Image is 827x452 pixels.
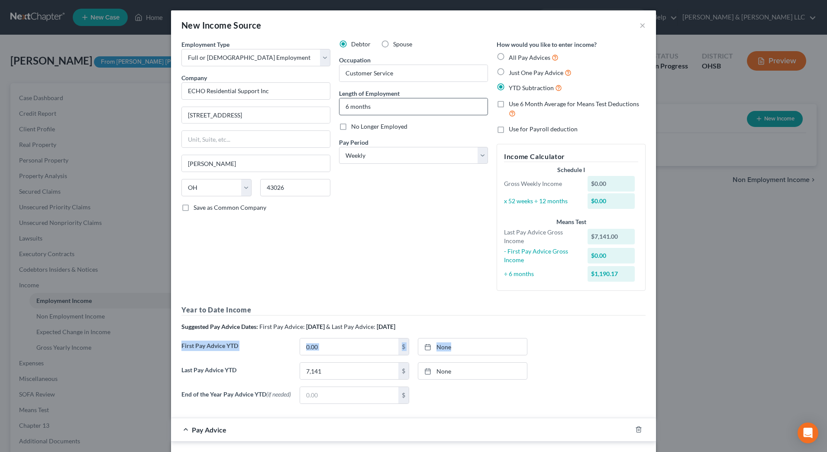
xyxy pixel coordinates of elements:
[504,151,638,162] h5: Income Calculator
[181,41,229,48] span: Employment Type
[300,338,398,355] input: 0.00
[509,69,563,76] span: Just One Pay Advice
[588,248,635,263] div: $0.00
[182,155,330,172] input: Enter city...
[377,323,395,330] strong: [DATE]
[393,40,412,48] span: Spouse
[259,323,305,330] span: First Pay Advice:
[418,363,527,379] a: None
[181,323,258,330] strong: Suggested Pay Advice Dates:
[500,179,583,188] div: Gross Weekly Income
[181,74,207,81] span: Company
[260,179,330,196] input: Enter zip...
[177,387,295,411] label: End of the Year Pay Advice YTD
[504,166,638,174] div: Schedule I
[339,89,400,98] label: Length of Employment
[339,65,488,81] input: --
[177,362,295,387] label: Last Pay Advice YTD
[497,40,597,49] label: How would you like to enter income?
[339,98,488,115] input: ex: 2 years
[398,338,409,355] div: $
[504,218,638,226] div: Means Test
[300,363,398,379] input: 0.00
[588,266,635,282] div: $1,190.17
[177,338,295,362] label: First Pay Advice YTD
[339,139,368,146] span: Pay Period
[509,54,550,61] span: All Pay Advices
[798,423,818,443] div: Open Intercom Messenger
[194,204,266,211] span: Save as Common Company
[181,82,330,100] input: Search company by name...
[398,387,409,403] div: $
[351,40,371,48] span: Debtor
[181,305,646,315] h5: Year to Date Income
[351,123,407,130] span: No Longer Employed
[326,323,375,330] span: & Last Pay Advice:
[640,20,646,30] button: ×
[500,197,583,205] div: x 52 weeks ÷ 12 months
[300,387,398,403] input: 0.00
[509,125,578,133] span: Use for Payroll deduction
[509,100,639,107] span: Use 6 Month Average for Means Test Deductions
[500,270,583,278] div: ÷ 6 months
[266,390,291,398] span: (if needed)
[500,228,583,245] div: Last Pay Advice Gross Income
[182,131,330,147] input: Unit, Suite, etc...
[588,176,635,192] div: $0.00
[418,338,527,355] a: None
[500,247,583,264] div: - First Pay Advice Gross Income
[509,84,554,91] span: YTD Subtraction
[182,107,330,124] input: Enter address...
[306,323,325,330] strong: [DATE]
[192,426,226,434] span: Pay Advice
[588,193,635,209] div: $0.00
[588,229,635,244] div: $7,141.00
[398,363,409,379] div: $
[339,55,371,65] label: Occupation
[181,19,262,31] div: New Income Source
